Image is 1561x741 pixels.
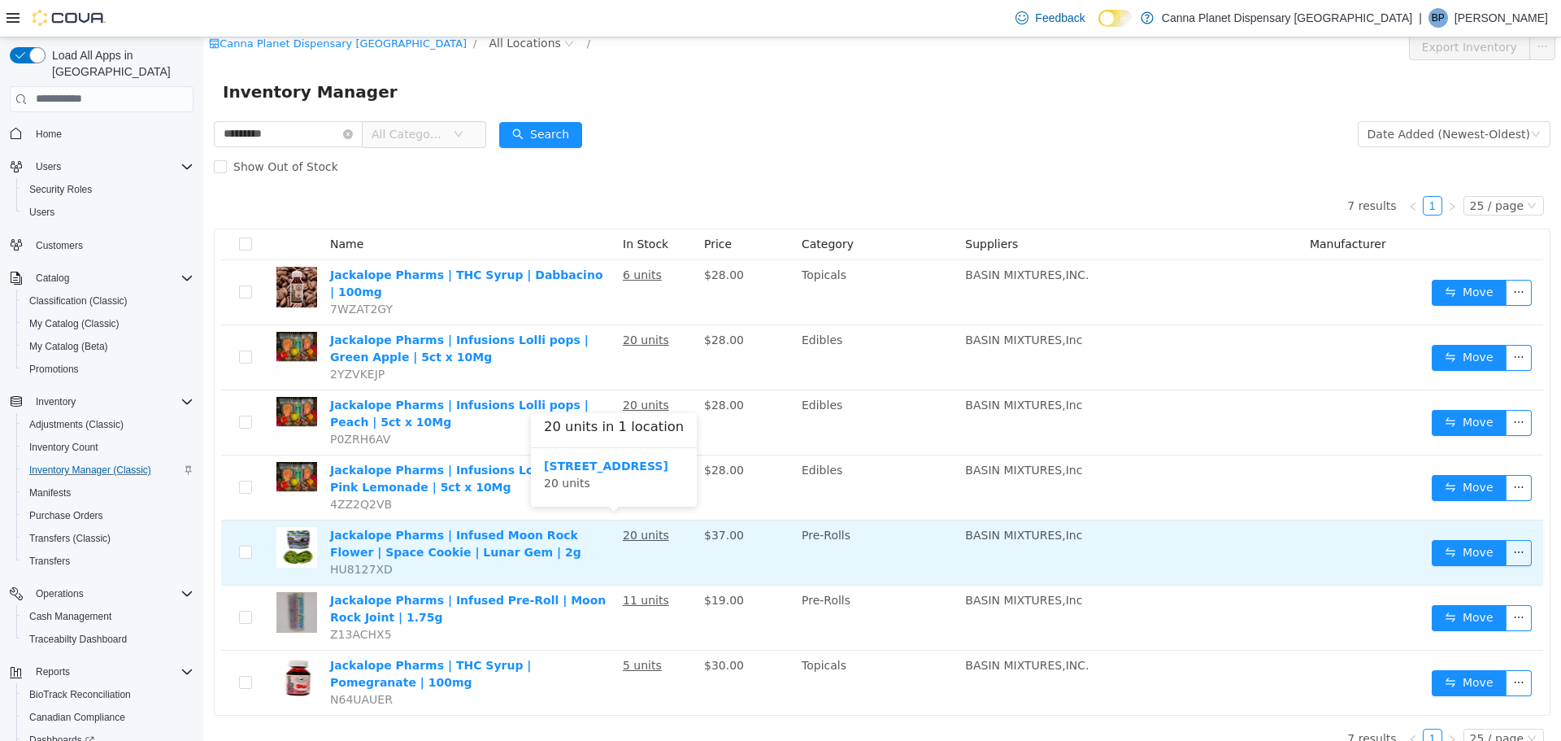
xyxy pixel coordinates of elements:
[23,551,76,571] a: Transfers
[3,122,200,146] button: Home
[1144,691,1193,711] li: 7 results
[23,529,117,548] a: Transfers (Classic)
[23,180,193,199] span: Security Roles
[598,200,650,213] span: Category
[1267,159,1320,177] div: 25 / page
[23,360,193,379] span: Promotions
[23,506,110,525] a: Purchase Orders
[23,529,193,548] span: Transfers (Classic)
[501,361,541,374] span: $28.00
[501,556,541,569] span: $19.00
[420,621,459,634] u: 5 units
[29,124,193,144] span: Home
[420,296,466,309] u: 20 units
[762,361,879,374] span: BASIN MIXTURES,Inc
[1228,633,1303,659] button: icon: swapMove
[29,340,108,353] span: My Catalog (Beta)
[127,296,385,326] a: Jackalope Pharms | Infusions Lolli pops | Green Apple | 5ct x 10Mg
[23,460,193,480] span: Inventory Manager (Classic)
[1244,697,1254,707] i: icon: right
[29,317,120,330] span: My Catalog (Classic)
[420,556,466,569] u: 11 units
[23,630,133,649] a: Traceabilty Dashboard
[501,296,541,309] span: $28.00
[73,229,114,270] img: Jackalope Pharms | THC Syrup | Dabbacino | 100mg hero shot
[23,291,134,311] a: Classification (Classic)
[23,438,105,457] a: Inventory Count
[1302,438,1328,464] button: icon: ellipsis
[29,236,89,255] a: Customers
[23,685,137,704] a: BioTrack Reconciliation
[1302,633,1328,659] button: icon: ellipsis
[23,607,118,626] a: Cash Management
[140,92,150,102] i: icon: close-circle
[29,662,193,682] span: Reports
[1228,503,1303,529] button: icon: swapMove
[592,418,755,483] td: Edibles
[29,555,70,568] span: Transfers
[36,272,69,285] span: Catalog
[24,123,141,136] span: Show Out of Stock
[1009,2,1091,34] a: Feedback
[73,360,114,400] img: Jackalope Pharms | Infusions Lolli pops | Peach | 5ct x 10Mg hero shot
[23,483,77,503] a: Manifests
[29,711,125,724] span: Canadian Compliance
[29,294,128,307] span: Classification (Classic)
[29,268,76,288] button: Catalog
[29,206,54,219] span: Users
[1098,27,1099,28] span: Dark Mode
[1228,373,1303,399] button: icon: swapMove
[762,621,885,634] span: BASIN MIXTURES,INC.
[1302,503,1328,529] button: icon: ellipsis
[762,491,879,504] span: BASIN MIXTURES,Inc
[341,421,480,455] div: 20 units
[16,527,200,550] button: Transfers (Classic)
[23,630,193,649] span: Traceabilty Dashboard
[46,47,193,80] span: Load All Apps in [GEOGRAPHIC_DATA]
[29,363,79,376] span: Promotions
[16,482,200,504] button: Manifests
[23,506,193,525] span: Purchase Orders
[1228,242,1303,268] button: icon: swapMove
[3,390,200,413] button: Inventory
[16,683,200,706] button: BioTrack Reconciliation
[16,201,200,224] button: Users
[23,314,126,333] a: My Catalog (Classic)
[29,157,67,177] button: Users
[592,353,755,418] td: Edibles
[73,620,114,660] img: Jackalope Pharms | THC Syrup | Pomegranate | 100mg hero shot
[1328,92,1337,103] i: icon: down
[1220,691,1239,711] li: 1
[16,335,200,358] button: My Catalog (Beta)
[762,231,885,244] span: BASIN MIXTURES,INC.
[36,395,76,408] span: Inventory
[36,239,83,252] span: Customers
[762,556,879,569] span: BASIN MIXTURES,Inc
[501,621,541,634] span: $30.00
[1302,568,1328,594] button: icon: ellipsis
[29,509,103,522] span: Purchase Orders
[1200,691,1220,711] li: Previous Page
[1220,159,1239,178] li: 1
[127,591,189,604] span: Z13ACHX5
[501,200,528,213] span: Price
[1239,691,1259,711] li: Next Page
[1302,373,1328,399] button: icon: ellipsis
[1220,692,1238,710] a: 1
[1302,307,1328,333] button: icon: ellipsis
[23,607,193,626] span: Cash Management
[1162,8,1412,28] p: Canna Planet Dispensary [GEOGRAPHIC_DATA]
[16,605,200,628] button: Cash Management
[16,436,200,459] button: Inventory Count
[73,425,114,465] img: Jackalope Pharms | Infusions Lolli pops | Pink Lemonade | 5ct x 10Mg hero shot
[592,288,755,353] td: Edibles
[29,486,71,499] span: Manifests
[16,413,200,436] button: Adjustments (Classic)
[29,441,98,454] span: Inventory Count
[23,203,61,222] a: Users
[29,584,90,604] button: Operations
[29,633,127,646] span: Traceabilty Dashboard
[23,291,193,311] span: Classification (Classic)
[16,459,200,482] button: Inventory Manager (Classic)
[29,235,193,255] span: Customers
